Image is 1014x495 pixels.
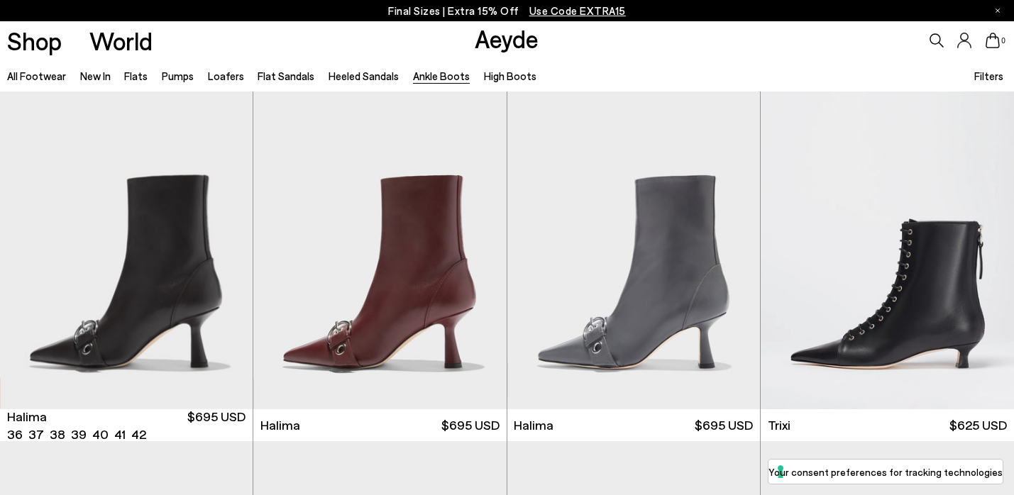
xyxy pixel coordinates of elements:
[514,416,553,434] span: Halima
[71,426,87,443] li: 39
[7,426,142,443] ul: variant
[986,33,1000,48] a: 0
[7,426,23,443] li: 36
[131,426,146,443] li: 42
[7,69,66,82] a: All Footwear
[761,91,1014,409] img: Trixi Lace-Up Boots
[329,69,399,82] a: Heeled Sandals
[89,28,153,53] a: World
[92,426,109,443] li: 40
[162,69,194,82] a: Pumps
[475,23,539,53] a: Aeyde
[768,460,1003,484] button: Your consent preferences for tracking technologies
[187,408,246,443] span: $695 USD
[1000,37,1007,45] span: 0
[114,426,126,443] li: 41
[124,69,148,82] a: Flats
[507,91,760,409] img: Halima Eyelet Pointed Boots
[949,416,1007,434] span: $625 USD
[974,69,1003,82] span: Filters
[507,409,760,441] a: Halima $695 USD
[413,69,470,82] a: Ankle Boots
[7,28,62,53] a: Shop
[50,426,65,443] li: 38
[7,408,47,426] span: Halima
[253,91,505,409] div: 2 / 6
[253,409,506,441] a: Halima $695 USD
[441,416,500,434] span: $695 USD
[695,416,753,434] span: $695 USD
[253,91,505,409] img: Halima Eyelet Pointed Boots
[208,69,244,82] a: Loafers
[484,69,536,82] a: High Boots
[761,409,1014,441] a: Trixi $625 USD
[768,465,1003,479] label: Your consent preferences for tracking technologies
[768,416,790,434] span: Trixi
[80,69,111,82] a: New In
[253,91,506,409] img: Halima Eyelet Pointed Boots
[388,2,626,20] p: Final Sizes | Extra 15% Off
[28,426,44,443] li: 37
[260,416,300,434] span: Halima
[529,4,626,17] span: Navigate to /collections/ss25-final-sizes
[258,69,314,82] a: Flat Sandals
